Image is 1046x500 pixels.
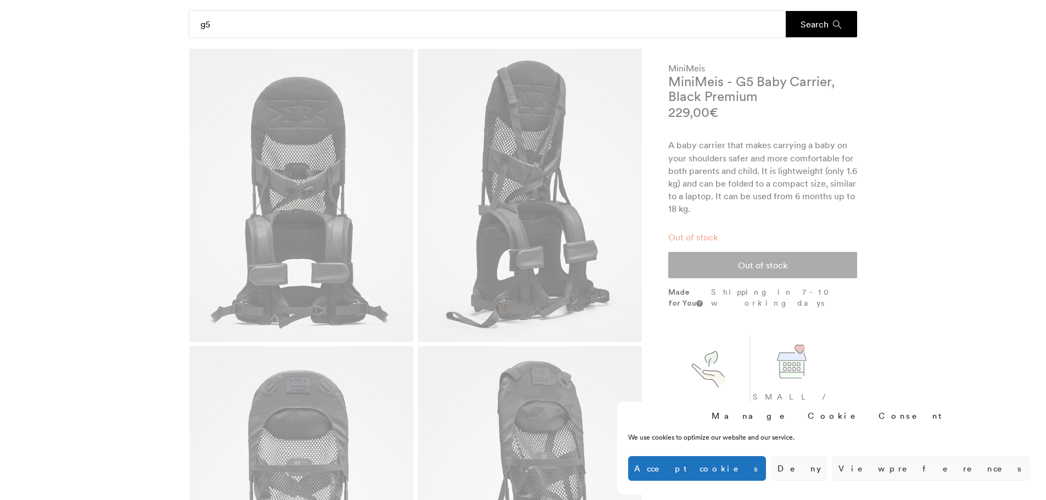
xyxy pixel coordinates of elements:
[628,432,866,442] div: We use cookies to optimize our website and our service.
[771,456,827,481] button: Deny
[712,410,947,422] div: Manage Cookie Consent
[832,456,1030,481] button: View preferences
[628,456,766,481] button: Accept cookies
[786,11,857,37] button: Search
